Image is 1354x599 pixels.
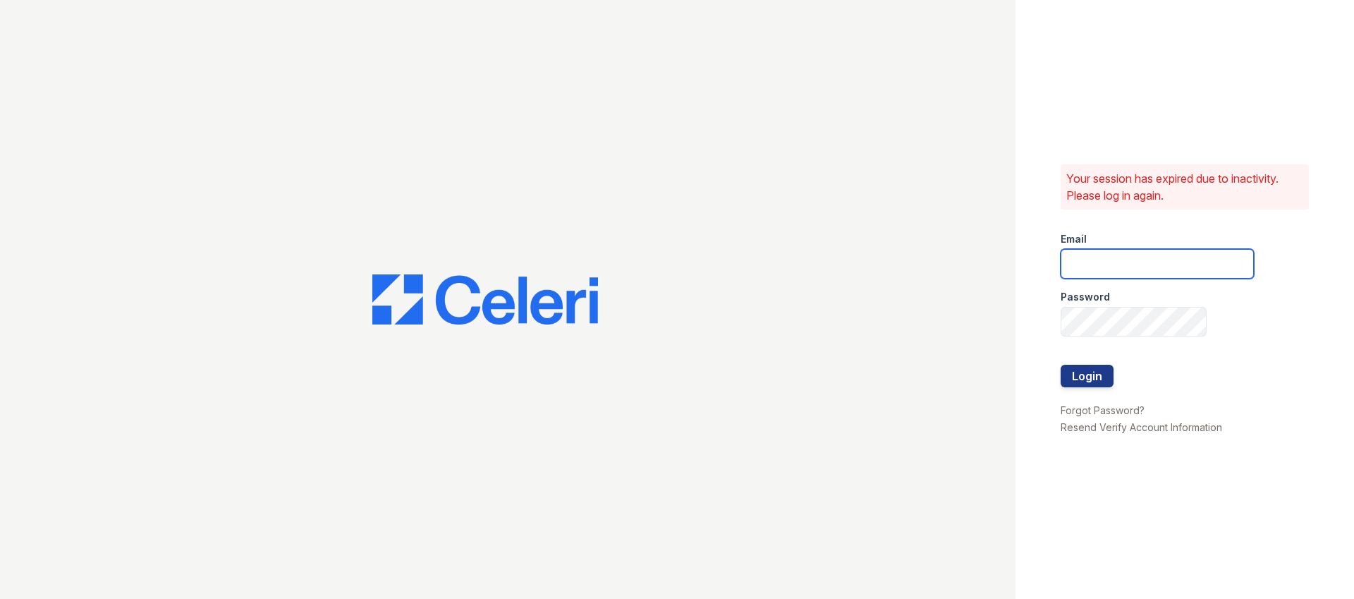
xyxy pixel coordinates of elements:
[1061,290,1110,304] label: Password
[372,274,598,325] img: CE_Logo_Blue-a8612792a0a2168367f1c8372b55b34899dd931a85d93a1a3d3e32e68fde9ad4.png
[1061,404,1145,416] a: Forgot Password?
[1061,421,1222,433] a: Resend Verify Account Information
[1066,170,1303,204] p: Your session has expired due to inactivity. Please log in again.
[1061,232,1087,246] label: Email
[1061,365,1114,387] button: Login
